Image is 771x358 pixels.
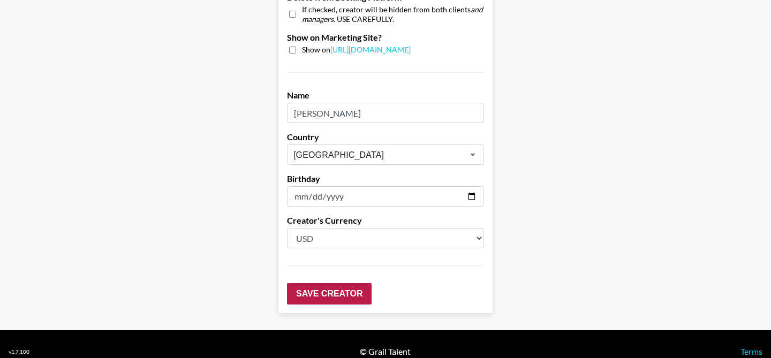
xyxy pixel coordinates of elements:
[287,132,484,142] label: Country
[287,215,484,226] label: Creator's Currency
[330,45,411,54] a: [URL][DOMAIN_NAME]
[740,346,762,356] a: Terms
[360,346,411,357] div: © Grail Talent
[302,5,483,24] em: and managers
[302,5,484,24] span: If checked, creator will be hidden from both clients . USE CAREFULLY.
[465,147,480,162] button: Open
[287,283,372,304] input: Save Creator
[287,32,484,43] label: Show on Marketing Site?
[9,348,29,355] div: v 1.7.100
[302,45,411,55] span: Show on
[287,173,484,184] label: Birthday
[287,90,484,101] label: Name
